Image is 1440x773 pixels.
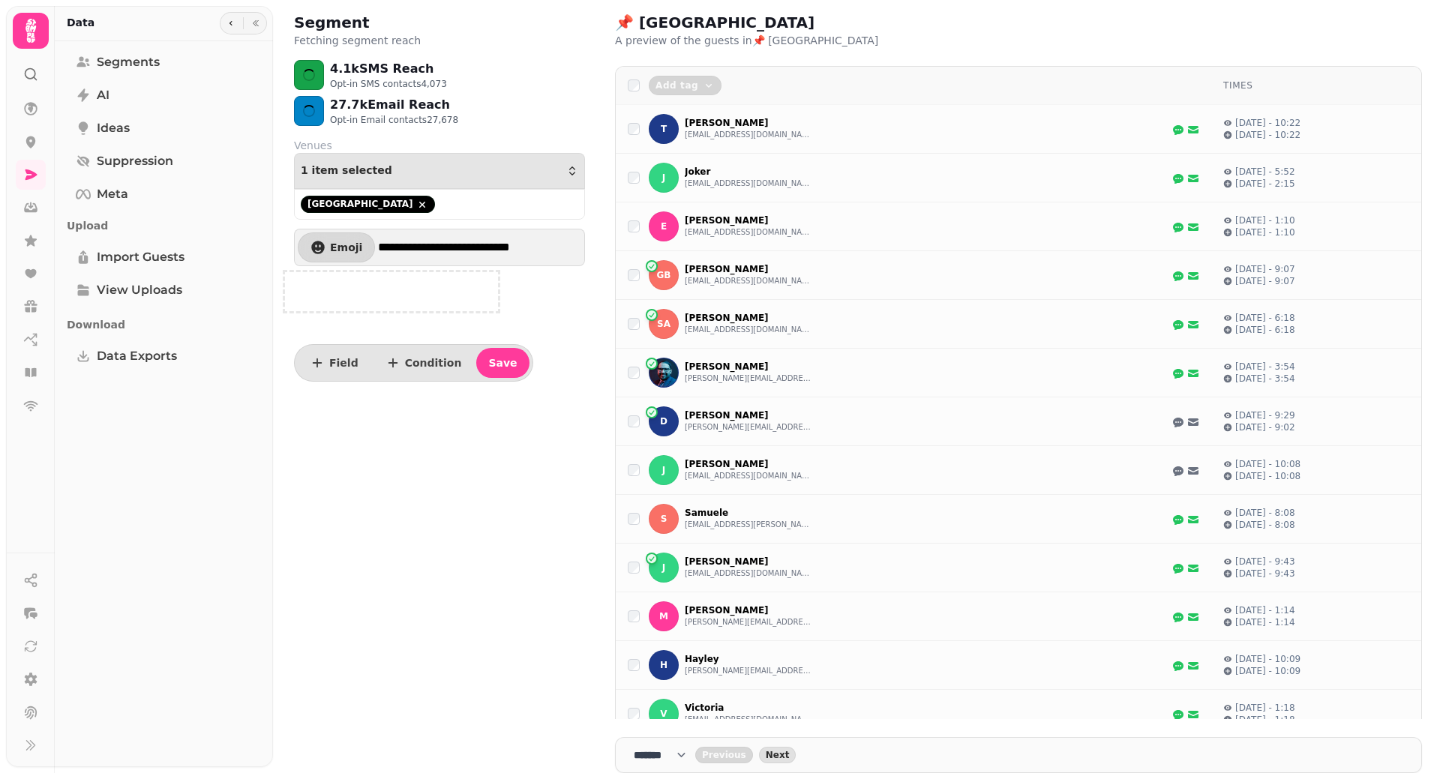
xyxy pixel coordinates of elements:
[1235,129,1300,141] p: [DATE] - 10:22
[67,47,261,77] a: Segments
[685,129,812,141] button: [EMAIL_ADDRESS][DOMAIN_NAME]
[759,747,796,763] button: next
[649,358,678,387] img: P A
[67,179,261,209] a: Meta
[97,86,109,104] span: AI
[655,81,698,90] span: Add tag
[685,556,812,568] p: [PERSON_NAME]
[685,324,812,336] button: [EMAIL_ADDRESS][DOMAIN_NAME]
[298,348,370,378] button: Field
[67,113,261,143] a: Ideas
[660,660,667,670] span: H
[657,319,670,329] span: SA
[97,281,182,299] span: View Uploads
[1235,117,1300,129] p: [DATE] - 10:22
[685,226,812,238] button: [EMAIL_ADDRESS][DOMAIN_NAME]
[685,519,812,531] button: [EMAIL_ADDRESS][PERSON_NAME][DOMAIN_NAME]
[373,348,474,378] button: Condition
[294,153,585,189] button: 1 item selected
[488,358,517,368] span: Save
[685,117,812,129] p: [PERSON_NAME]
[685,166,812,178] p: Joker
[298,232,375,262] button: Emoji
[1235,373,1295,385] p: [DATE] - 3:54
[662,465,665,475] span: J
[685,312,812,324] p: [PERSON_NAME]
[1235,226,1295,238] p: [DATE] - 1:10
[1235,470,1300,482] p: [DATE] - 10:08
[1235,166,1295,178] p: [DATE] - 5:52
[97,53,160,71] span: Segments
[67,15,94,30] h2: Data
[294,12,421,33] h2: Segment
[67,311,261,338] p: Download
[685,714,812,726] button: [EMAIL_ADDRESS][DOMAIN_NAME]
[294,138,585,153] label: Venues
[1235,421,1295,433] p: [DATE] - 9:02
[301,165,392,177] span: 1 item selected
[661,221,667,232] span: E
[615,737,1422,773] nav: Pagination
[766,751,790,760] span: Next
[661,514,667,524] span: S
[329,358,358,368] span: Field
[685,702,812,714] p: Victoria
[685,421,812,433] button: [PERSON_NAME][EMAIL_ADDRESS][DOMAIN_NAME]
[476,348,529,378] button: Save
[301,196,435,213] div: [GEOGRAPHIC_DATA]
[67,242,261,272] a: Import Guests
[97,248,184,266] span: Import Guests
[1235,409,1295,421] p: [DATE] - 9:29
[685,507,812,519] p: Samuele
[695,747,753,763] button: back
[1235,324,1295,336] p: [DATE] - 6:18
[97,152,173,170] span: Suppression
[330,78,447,90] p: Opt-in SMS contacts 4,073
[97,119,130,137] span: Ideas
[702,751,746,760] span: Previous
[685,653,812,665] p: Hayley
[685,409,812,421] p: [PERSON_NAME]
[685,263,812,275] p: [PERSON_NAME]
[330,96,458,114] p: 27.7k Email Reach
[67,80,261,110] a: AI
[1223,79,1409,91] div: Times
[657,270,671,280] span: GB
[1235,702,1295,714] p: [DATE] - 1:18
[685,458,812,470] p: [PERSON_NAME]
[685,568,812,580] button: [EMAIL_ADDRESS][DOMAIN_NAME]
[685,275,812,287] button: [EMAIL_ADDRESS][DOMAIN_NAME]
[1235,361,1295,373] p: [DATE] - 3:54
[685,604,812,616] p: [PERSON_NAME]
[1235,604,1295,616] p: [DATE] - 1:14
[1235,665,1300,677] p: [DATE] - 10:09
[1235,568,1295,580] p: [DATE] - 9:43
[330,60,447,78] p: 4.1k SMS Reach
[67,275,261,305] a: View Uploads
[1235,653,1300,665] p: [DATE] - 10:09
[1235,178,1295,190] p: [DATE] - 2:15
[1235,507,1295,519] p: [DATE] - 8:08
[685,470,812,482] button: [EMAIL_ADDRESS][DOMAIN_NAME]
[659,611,668,622] span: M
[67,146,261,176] a: Suppression
[649,76,721,95] button: Add tag
[1235,275,1295,287] p: [DATE] - 9:07
[1235,714,1295,726] p: [DATE] - 1:18
[685,616,812,628] button: [PERSON_NAME][EMAIL_ADDRESS][DOMAIN_NAME]
[1235,556,1295,568] p: [DATE] - 9:43
[685,373,812,385] button: [PERSON_NAME][EMAIL_ADDRESS][DOMAIN_NAME]
[330,242,362,253] span: Emoji
[662,562,665,573] span: J
[660,416,667,427] span: D
[1235,519,1295,531] p: [DATE] - 8:08
[1235,263,1295,275] p: [DATE] - 9:07
[660,709,667,719] span: V
[330,114,458,126] p: Opt-in Email contacts 27,678
[1235,214,1295,226] p: [DATE] - 1:10
[97,347,177,365] span: Data Exports
[661,124,667,134] span: T
[1235,616,1295,628] p: [DATE] - 1:14
[685,214,812,226] p: [PERSON_NAME]
[67,341,261,371] a: Data Exports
